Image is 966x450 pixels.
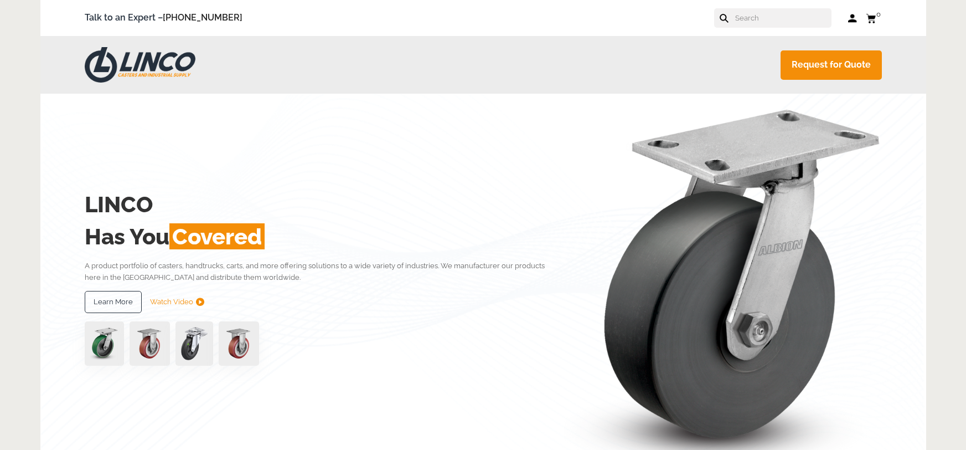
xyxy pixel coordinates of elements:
[219,321,259,366] img: capture-59611-removebg-preview-1.png
[876,10,881,18] span: 0
[85,11,242,25] span: Talk to an Expert –
[169,223,265,249] span: Covered
[150,291,204,313] a: Watch Video
[130,321,170,366] img: capture-59611-removebg-preview-1.png
[866,11,882,25] a: 0
[734,8,831,28] input: Search
[196,298,204,306] img: subtract.png
[85,221,561,253] h2: Has You
[85,47,195,83] img: LINCO CASTERS & INDUSTRIAL SUPPLY
[85,321,124,366] img: pn3orx8a-94725-1-1-.png
[85,260,561,284] p: A product portfolio of casters, handtrucks, carts, and more offering solutions to a wide variety ...
[781,50,882,80] a: Request for Quote
[175,321,213,366] img: lvwpp200rst849959jpg-30522-removebg-preview-1.png
[85,188,561,221] h2: LINCO
[163,12,242,23] a: [PHONE_NUMBER]
[848,13,857,24] a: Log in
[85,291,142,313] a: Learn More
